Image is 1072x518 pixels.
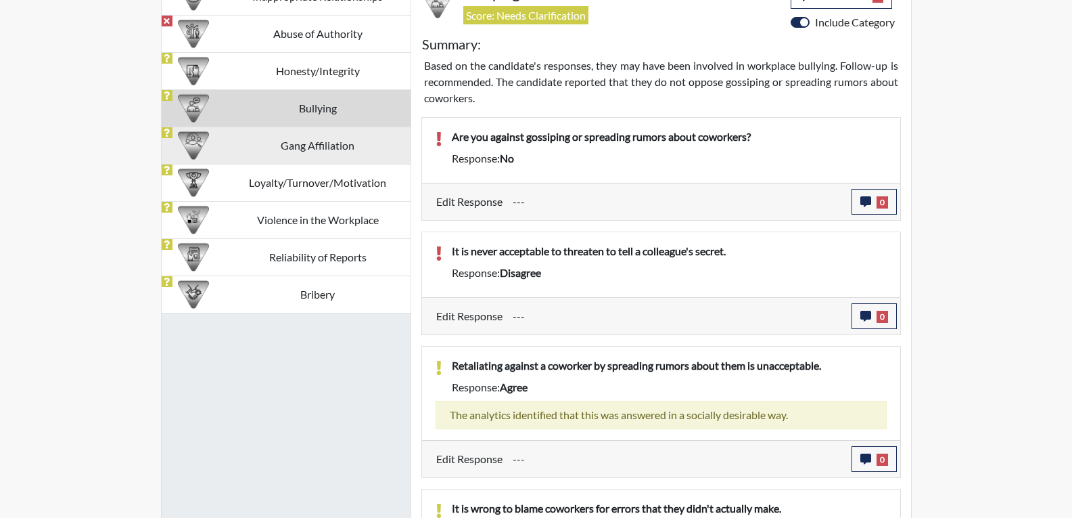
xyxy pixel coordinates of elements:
[503,446,852,472] div: Update the test taker's response, the change might impact the score
[178,130,209,161] img: CATEGORY%20ICON-02.2c5dd649.png
[500,152,514,165] span: no
[815,14,895,30] label: Include Category
[452,129,887,145] p: Are you against gossiping or spreading rumors about coworkers?
[852,189,897,215] button: 0
[225,15,411,52] td: Abuse of Authority
[178,204,209,236] img: CATEGORY%20ICON-26.eccbb84f.png
[877,454,888,466] span: 0
[452,243,887,259] p: It is never acceptable to threaten to tell a colleague's secret.
[424,58,898,106] p: Based on the candidate's responses, they may have been involved in workplace bullying. Follow-up ...
[877,311,888,323] span: 0
[178,56,209,87] img: CATEGORY%20ICON-11.a5f294f4.png
[852,446,897,472] button: 0
[178,18,209,49] img: CATEGORY%20ICON-01.94e51fac.png
[225,127,411,164] td: Gang Affiliation
[225,89,411,127] td: Bullying
[436,189,503,215] label: Edit Response
[225,238,411,276] td: Reliability of Reports
[178,167,209,198] img: CATEGORY%20ICON-17.40ef8247.png
[225,276,411,313] td: Bribery
[436,446,503,472] label: Edit Response
[503,303,852,329] div: Update the test taker's response, the change might impact the score
[463,6,588,24] span: Score: Needs Clarification
[225,52,411,89] td: Honesty/Integrity
[877,196,888,209] span: 0
[225,164,411,201] td: Loyalty/Turnover/Motivation
[436,401,887,429] div: The analytics identified that this was answered in a socially desirable way.
[500,266,541,279] span: disagree
[500,381,528,393] span: agree
[442,379,897,395] div: Response:
[452,500,887,517] p: It is wrong to blame coworkers for errors that they didn't actually make.
[442,265,897,281] div: Response:
[503,189,852,215] div: Update the test taker's response, the change might impact the score
[178,279,209,310] img: CATEGORY%20ICON-03.c5611939.png
[225,201,411,238] td: Violence in the Workplace
[442,150,897,167] div: Response:
[178,242,209,273] img: CATEGORY%20ICON-20.4a32fe39.png
[436,303,503,329] label: Edit Response
[852,303,897,329] button: 0
[422,36,481,52] h5: Summary:
[452,358,887,374] p: Retaliating against a coworker by spreading rumors about them is unacceptable.
[178,93,209,124] img: CATEGORY%20ICON-04.6d01e8fa.png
